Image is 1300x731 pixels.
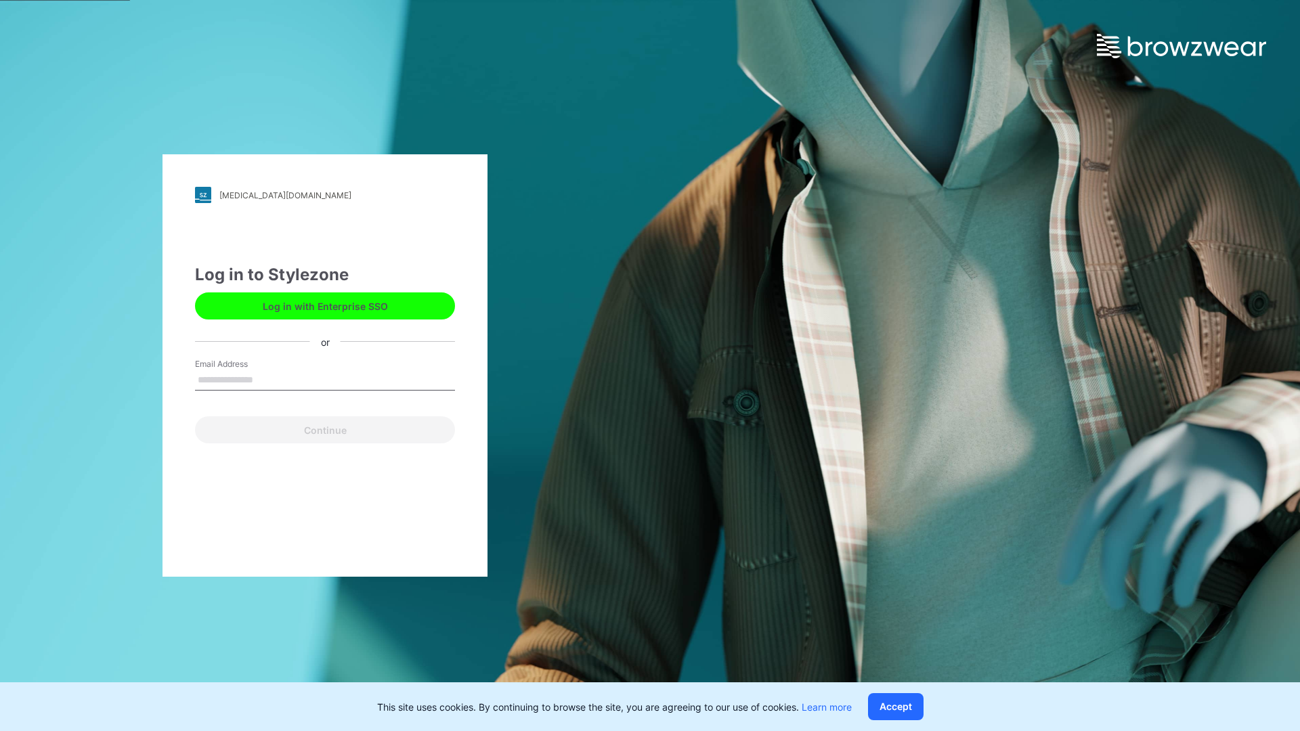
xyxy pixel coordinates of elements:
[219,190,351,200] div: [MEDICAL_DATA][DOMAIN_NAME]
[802,701,852,713] a: Learn more
[195,358,290,370] label: Email Address
[868,693,924,720] button: Accept
[195,292,455,319] button: Log in with Enterprise SSO
[195,187,455,203] a: [MEDICAL_DATA][DOMAIN_NAME]
[195,187,211,203] img: stylezone-logo.562084cfcfab977791bfbf7441f1a819.svg
[1097,34,1266,58] img: browzwear-logo.e42bd6dac1945053ebaf764b6aa21510.svg
[310,334,341,349] div: or
[377,700,852,714] p: This site uses cookies. By continuing to browse the site, you are agreeing to our use of cookies.
[195,263,455,287] div: Log in to Stylezone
